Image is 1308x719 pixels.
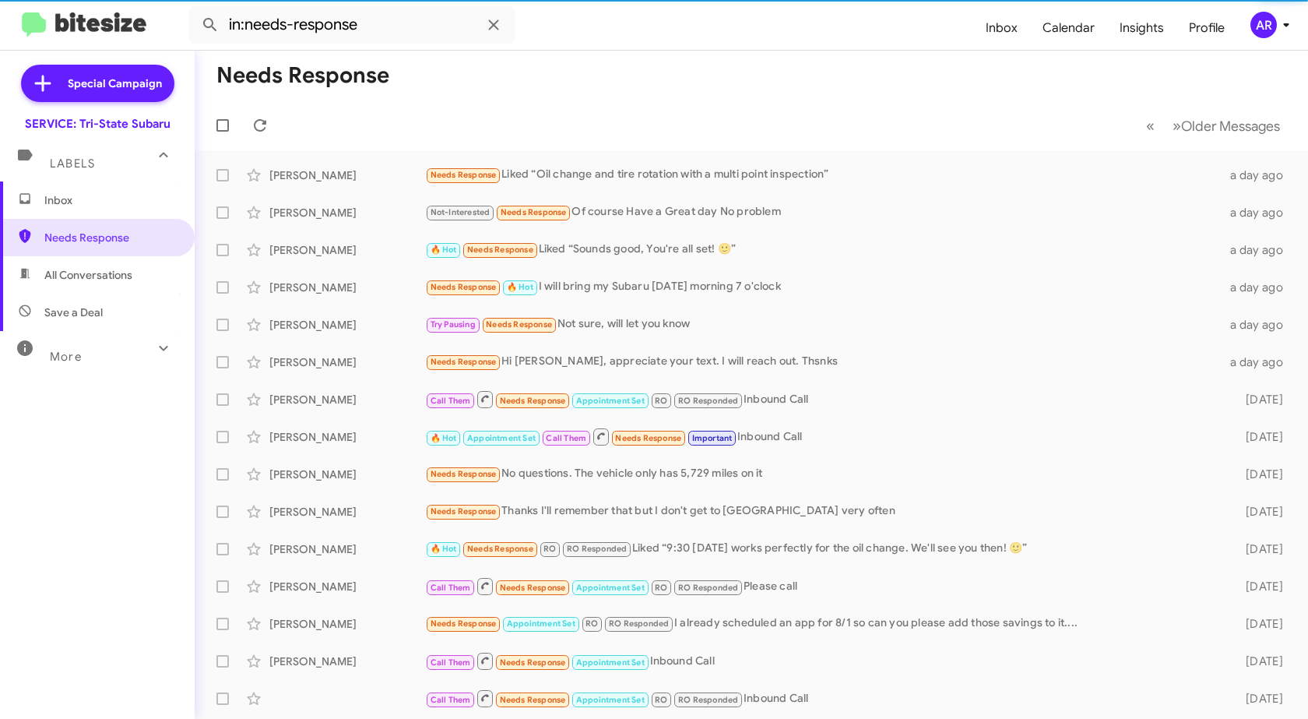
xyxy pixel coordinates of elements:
[431,469,497,479] span: Needs Response
[425,576,1224,596] div: Please call
[269,541,425,557] div: [PERSON_NAME]
[507,619,575,629] span: Appointment Set
[431,319,476,330] span: Try Pausing
[1173,116,1181,136] span: »
[678,695,738,705] span: RO Responded
[269,167,425,183] div: [PERSON_NAME]
[269,429,425,445] div: [PERSON_NAME]
[467,433,536,443] span: Appointment Set
[1224,579,1296,594] div: [DATE]
[1237,12,1291,38] button: AR
[425,166,1224,184] div: Liked “Oil change and tire rotation with a multi point inspection”
[44,230,177,245] span: Needs Response
[678,396,738,406] span: RO Responded
[507,282,533,292] span: 🔥 Hot
[269,392,425,407] div: [PERSON_NAME]
[500,396,566,406] span: Needs Response
[425,203,1224,221] div: Of course Have a Great day No problem
[1224,504,1296,520] div: [DATE]
[269,467,425,482] div: [PERSON_NAME]
[44,267,132,283] span: All Conversations
[431,357,497,367] span: Needs Response
[1224,392,1296,407] div: [DATE]
[431,170,497,180] span: Needs Response
[216,63,389,88] h1: Needs Response
[567,544,627,554] span: RO Responded
[576,657,645,668] span: Appointment Set
[1224,429,1296,445] div: [DATE]
[425,465,1224,483] div: No questions. The vehicle only has 5,729 miles on it
[1146,116,1155,136] span: «
[425,427,1224,446] div: Inbound Call
[692,433,733,443] span: Important
[655,583,667,593] span: RO
[431,433,457,443] span: 🔥 Hot
[1224,541,1296,557] div: [DATE]
[576,695,645,705] span: Appointment Set
[609,619,669,629] span: RO Responded
[501,207,567,217] span: Needs Response
[431,583,471,593] span: Call Them
[543,544,556,554] span: RO
[25,116,171,132] div: SERVICE: Tri-State Subaru
[576,396,645,406] span: Appointment Set
[188,6,515,44] input: Search
[1137,110,1164,142] button: Previous
[1224,317,1296,333] div: a day ago
[425,540,1224,558] div: Liked “9:30 [DATE] works perfectly for the oil change. We'll see you then! 🙂”
[615,433,681,443] span: Needs Response
[269,654,425,669] div: [PERSON_NAME]
[269,242,425,258] div: [PERSON_NAME]
[486,319,552,330] span: Needs Response
[269,354,425,370] div: [PERSON_NAME]
[50,350,82,364] span: More
[585,619,598,629] span: RO
[431,396,471,406] span: Call Them
[425,651,1224,671] div: Inbound Call
[500,695,566,705] span: Needs Response
[269,579,425,594] div: [PERSON_NAME]
[269,205,425,220] div: [PERSON_NAME]
[269,280,425,295] div: [PERSON_NAME]
[425,241,1224,259] div: Liked “Sounds good, You're all set! 🙂”
[68,76,162,91] span: Special Campaign
[431,695,471,705] span: Call Them
[467,544,533,554] span: Needs Response
[678,583,738,593] span: RO Responded
[1030,5,1107,51] a: Calendar
[1250,12,1277,38] div: AR
[973,5,1030,51] a: Inbox
[655,695,667,705] span: RO
[1224,354,1296,370] div: a day ago
[1137,110,1289,142] nav: Page navigation example
[425,502,1224,520] div: Thanks I'll remember that but I don't get to [GEOGRAPHIC_DATA] very often
[1176,5,1237,51] a: Profile
[1224,205,1296,220] div: a day ago
[655,396,667,406] span: RO
[1224,280,1296,295] div: a day ago
[425,615,1224,633] div: I already scheduled an app for 8/1 so can you please add those savings to it....
[1224,167,1296,183] div: a day ago
[425,389,1224,409] div: Inbound Call
[431,544,457,554] span: 🔥 Hot
[269,504,425,520] div: [PERSON_NAME]
[1107,5,1176,51] a: Insights
[1224,616,1296,632] div: [DATE]
[431,207,490,217] span: Not-Interested
[1224,691,1296,707] div: [DATE]
[431,245,457,255] span: 🔥 Hot
[1224,242,1296,258] div: a day ago
[21,65,174,102] a: Special Campaign
[1224,467,1296,482] div: [DATE]
[44,305,103,320] span: Save a Deal
[1163,110,1289,142] button: Next
[431,657,471,668] span: Call Them
[269,317,425,333] div: [PERSON_NAME]
[576,583,645,593] span: Appointment Set
[1224,654,1296,669] div: [DATE]
[425,353,1224,371] div: Hi [PERSON_NAME], appreciate your text. I will reach out. Thsnks
[44,192,177,208] span: Inbox
[546,433,586,443] span: Call Them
